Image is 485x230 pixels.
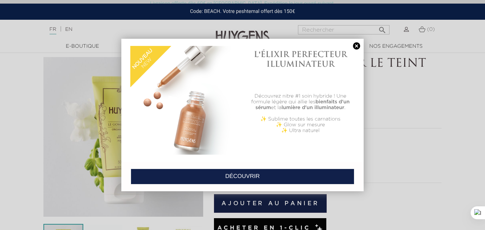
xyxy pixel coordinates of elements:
p: Découvrez nitre #1 soin hybride ! Une formule légère qui allie les et la . [246,93,355,111]
p: ✨ Glow sur mesure [246,122,355,128]
p: ✨ Sublime toutes les carnations [246,116,355,122]
p: ✨ Ultra naturel [246,128,355,133]
h1: L'ÉLIXIR PERFECTEUR ILLUMINATEUR [246,50,355,69]
a: DÉCOUVRIR [131,169,355,184]
b: bienfaits d'un sérum [256,99,350,110]
b: lumière d'un illuminateur [281,105,344,110]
